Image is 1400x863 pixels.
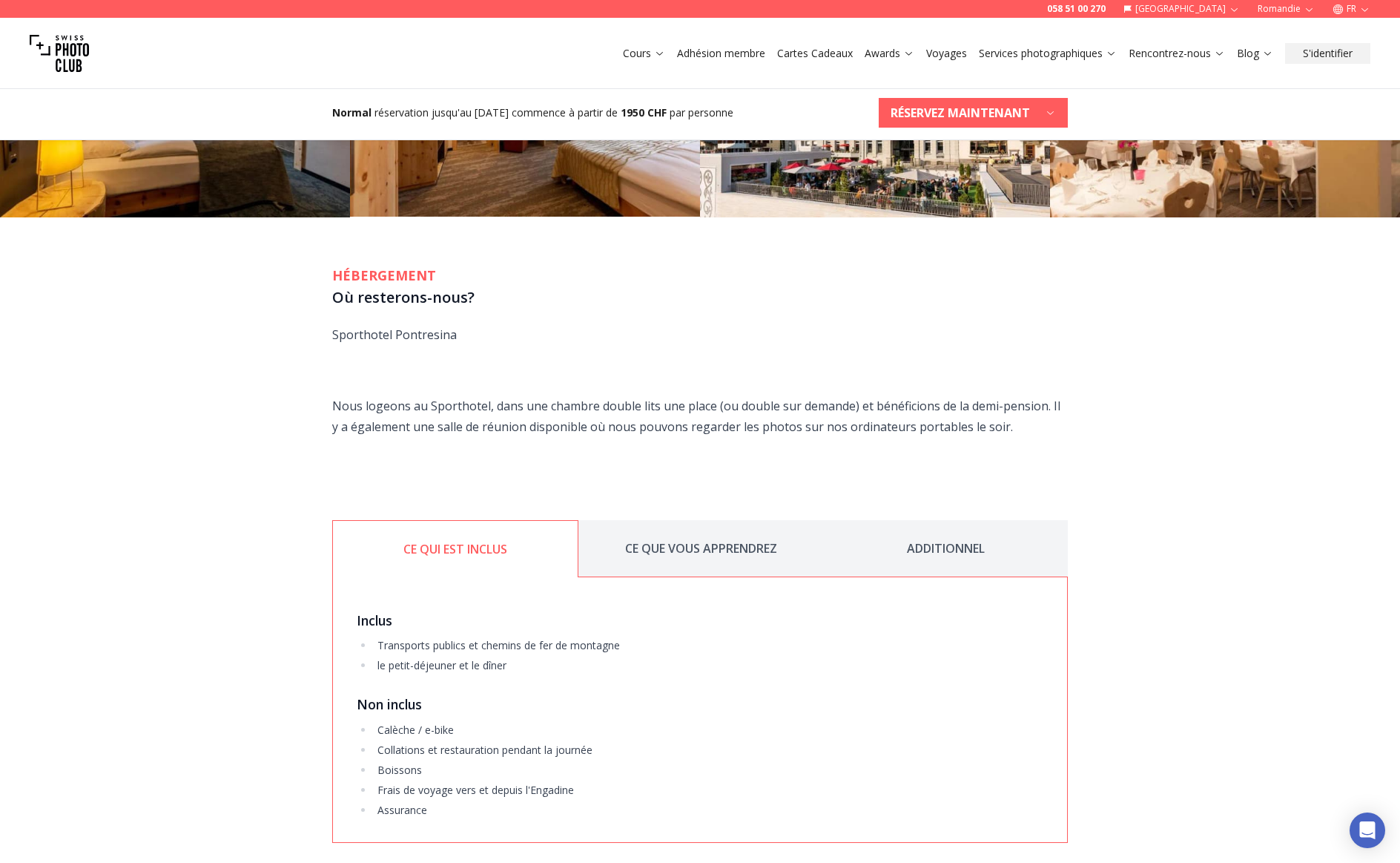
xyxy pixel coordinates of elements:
[332,520,578,577] button: CE QUI EST INCLUS
[332,105,372,119] b: Normal
[859,43,920,64] button: Awards
[777,46,853,61] a: Cartes Cadeaux
[374,803,1043,818] li: Assurance
[1237,46,1273,61] a: Blog
[879,98,1068,128] button: RÉSERVEZ MAINTENANT
[771,43,859,64] button: Cartes Cadeaux
[926,46,967,61] a: Voyages
[617,43,671,64] button: Cours
[1231,43,1279,64] button: Blog
[374,723,1043,738] li: Calèche / e-bike
[30,24,89,83] img: Swiss photo club
[332,396,1068,437] p: Nous logeons au Sporthotel, dans une chambre double lits une place (ou double sur demande) et bén...
[332,286,1068,309] h3: Où resterons-nous?
[374,105,618,119] span: réservation jusqu'au [DATE] commence à partir de
[374,783,1043,798] li: Frais de voyage vers et depuis l'Engadine
[823,520,1068,577] button: ADDITIONNEL
[374,658,1043,673] li: le petit-déjeuner et le dîner
[865,46,914,61] a: Awards
[1350,813,1385,848] div: Open Intercom Messenger
[621,105,667,119] b: 1950 CHF
[973,43,1123,64] button: Services photographiques
[1047,3,1106,15] a: 058 51 00 270
[374,638,1043,653] li: Transports publics et chemins de fer de montagne
[374,743,1043,758] li: Collations et restauration pendant la journée
[332,265,1068,286] h2: HÉBERGEMENT
[1285,43,1370,64] button: S'identifier
[920,43,973,64] button: Voyages
[374,763,1043,778] li: Boissons
[979,46,1117,61] a: Services photographiques
[670,105,733,119] span: par personne
[623,46,665,61] a: Cours
[1129,46,1225,61] a: Rencontrez-nous
[671,43,771,64] button: Adhésion membre
[332,324,1068,345] p: Sporthotel Pontresina
[578,520,823,577] button: CE QUE VOUS APPRENDREZ
[677,46,765,61] a: Adhésion membre
[1123,43,1231,64] button: Rencontrez-nous
[891,104,1030,122] b: RÉSERVEZ MAINTENANT
[357,610,1043,631] h3: Inclus
[357,694,1043,715] h3: Non inclus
